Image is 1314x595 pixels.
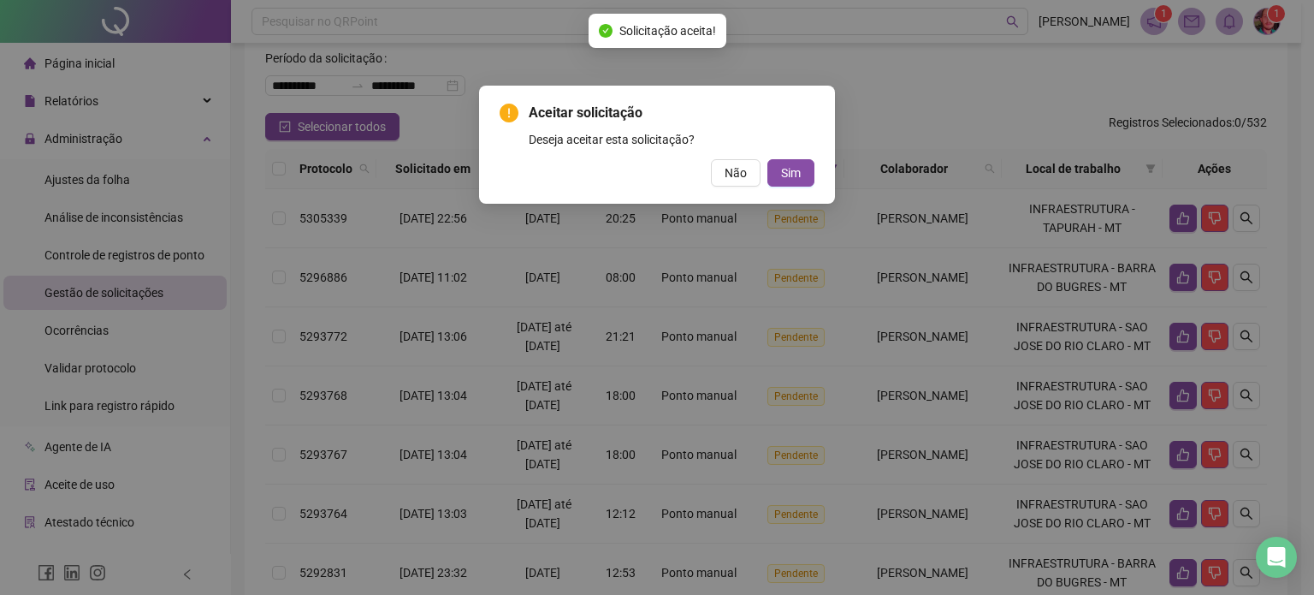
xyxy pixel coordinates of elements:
[725,164,747,182] span: Não
[500,104,518,122] span: exclamation-circle
[619,21,716,40] span: Solicitação aceita!
[529,130,814,149] div: Deseja aceitar esta solicitação?
[711,159,761,187] button: Não
[781,164,801,182] span: Sim
[1256,537,1297,578] div: Open Intercom Messenger
[767,159,814,187] button: Sim
[599,24,613,38] span: check-circle
[529,103,814,123] span: Aceitar solicitação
